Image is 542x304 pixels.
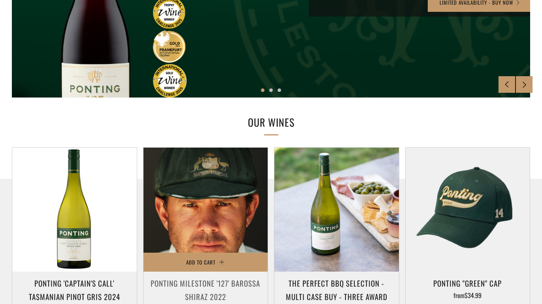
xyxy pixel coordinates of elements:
h3: Ponting Milestone '127' Barossa Shiraz 2022 [147,276,264,303]
button: Add to Cart [144,253,268,272]
span: $34.99 [465,291,482,300]
h3: Ponting "Green" Cap [410,276,526,290]
h2: OUR WINES [141,114,402,131]
h3: Ponting 'Captain's Call' Tasmanian Pinot Gris 2024 [16,276,133,303]
button: 2 [269,88,273,92]
button: 1 [261,88,264,92]
span: Add to Cart [186,258,215,266]
button: 3 [278,88,281,92]
span: from [453,291,482,300]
